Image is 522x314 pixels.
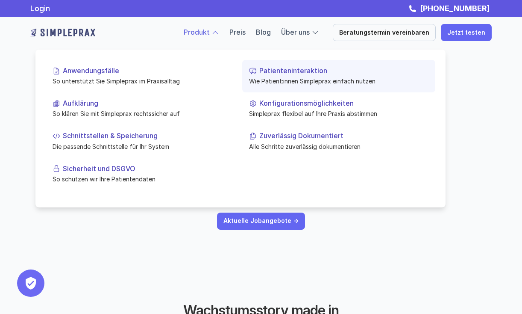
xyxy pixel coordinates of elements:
a: Jetzt testen [441,24,492,41]
strong: [PHONE_NUMBER] [420,4,490,13]
a: Zuverlässig DokumentiertAlle Schritte zuverlässig dokumentieren [242,125,435,157]
p: Wie Patient:innen Simpleprax einfach nutzen [249,77,428,86]
p: Anwendungsfälle [63,67,232,75]
a: Produkt [184,28,210,36]
a: AnwendungsfälleSo unterstützt Sie Simpleprax im Praxisalltag [46,60,239,92]
a: Sicherheit und DSGVOSo schützen wir Ihre Patientendaten [46,157,239,190]
p: Schnittstellen & Speicherung [63,132,232,140]
a: Beratungstermin vereinbaren [333,24,436,41]
p: So unterstützt Sie Simpleprax im Praxisalltag [53,77,232,86]
p: Patienteninteraktion [259,67,428,75]
a: KonfigurationsmöglichkeitenSimpleprax flexibel auf Ihre Praxis abstimmen [242,92,435,125]
a: Über uns [281,28,310,36]
p: So schützen wir Ihre Patientendaten [53,175,232,184]
a: Blog [256,28,271,36]
p: Simpleprax flexibel auf Ihre Praxis abstimmen [249,109,428,118]
p: Jetzt testen [447,29,485,36]
p: Sicherheit und DSGVO [63,164,232,172]
p: Zuverlässig Dokumentiert [259,132,428,140]
a: Schnittstellen & SpeicherungDie passende Schnittstelle für Ihr System [46,125,239,157]
a: Aktuelle Jobangebote -> [217,213,305,230]
a: PatienteninteraktionWie Patient:innen Simpleprax einfach nutzen [242,60,435,92]
p: Aktuelle Jobangebote -> [223,217,299,225]
a: Preis [229,28,246,36]
p: Konfigurationsmöglichkeiten [259,99,428,107]
p: Aufklärung [63,99,232,107]
a: [PHONE_NUMBER] [418,4,492,13]
a: Login [30,4,50,13]
a: AufklärungSo klären Sie mit Simpleprax rechtssicher auf [46,92,239,125]
p: Beratungstermin vereinbaren [339,29,429,36]
p: So klären Sie mit Simpleprax rechtssicher auf [53,109,232,118]
p: Alle Schritte zuverlässig dokumentieren [249,142,428,151]
p: Die passende Schnittstelle für Ihr System [53,142,232,151]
